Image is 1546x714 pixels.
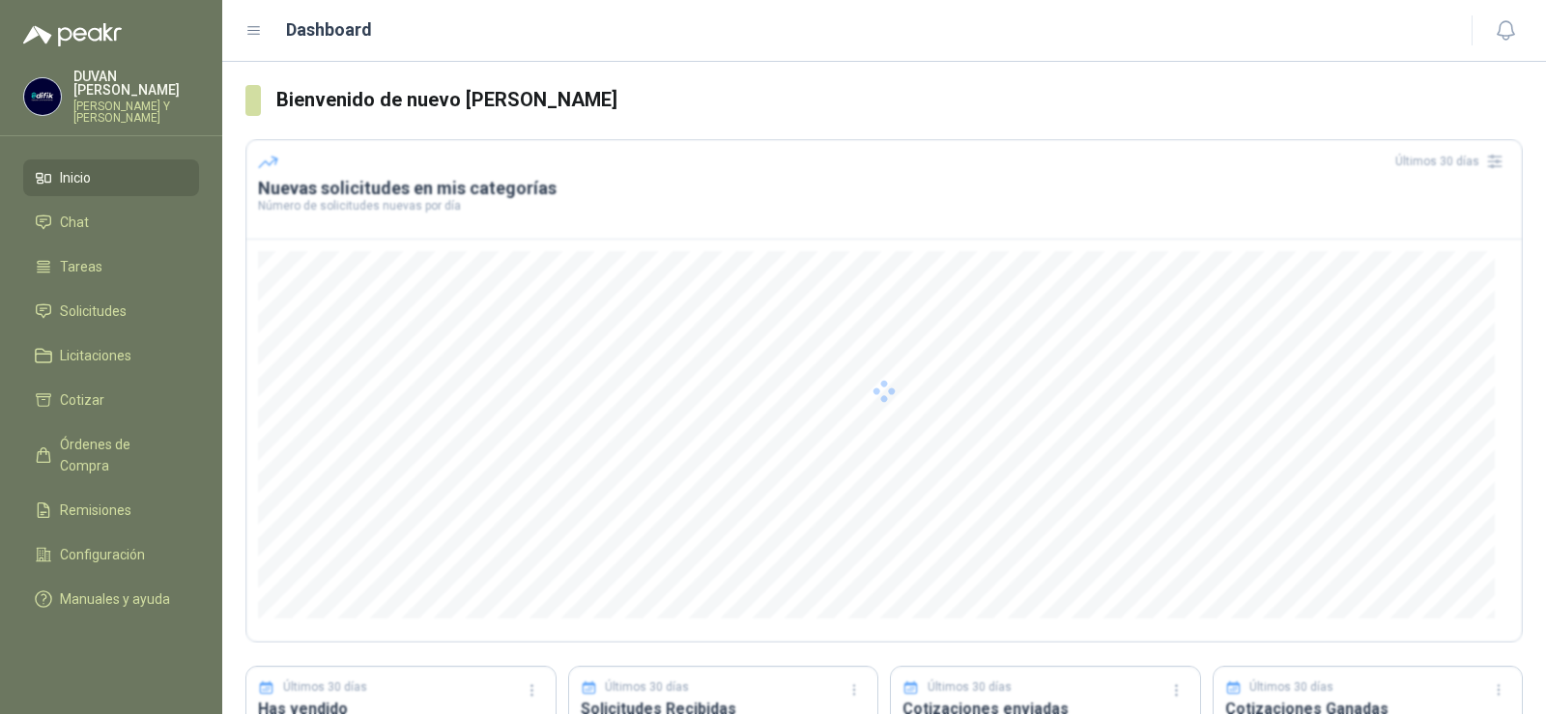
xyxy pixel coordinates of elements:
a: Órdenes de Compra [23,426,199,484]
h1: Dashboard [286,16,372,43]
span: Manuales y ayuda [60,588,170,610]
a: Cotizar [23,382,199,418]
span: Cotizar [60,389,104,411]
span: Licitaciones [60,345,131,366]
a: Licitaciones [23,337,199,374]
img: Company Logo [24,78,61,115]
span: Solicitudes [60,300,127,322]
span: Inicio [60,167,91,188]
p: [PERSON_NAME] Y [PERSON_NAME] [73,100,199,124]
a: Chat [23,204,199,241]
span: Chat [60,212,89,233]
span: Remisiones [60,500,131,521]
span: Órdenes de Compra [60,434,181,476]
img: Logo peakr [23,23,122,46]
span: Configuración [60,544,145,565]
span: Tareas [60,256,102,277]
a: Solicitudes [23,293,199,329]
a: Manuales y ayuda [23,581,199,617]
a: Tareas [23,248,199,285]
a: Inicio [23,159,199,196]
p: DUVAN [PERSON_NAME] [73,70,199,97]
a: Remisiones [23,492,199,528]
h3: Bienvenido de nuevo [PERSON_NAME] [276,85,1523,115]
a: Configuración [23,536,199,573]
